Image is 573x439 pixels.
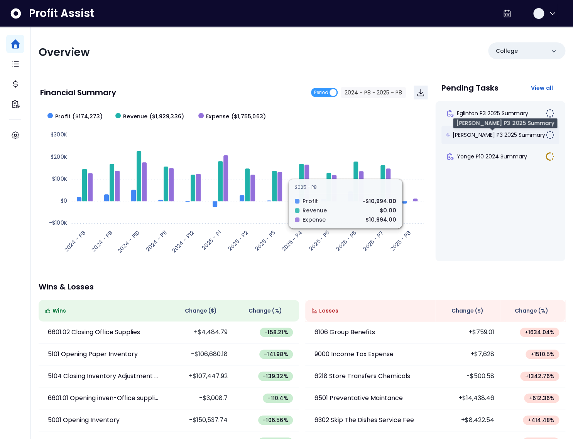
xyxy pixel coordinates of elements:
[48,394,159,403] p: 6601.01 Opening inven-Office supplies
[169,321,234,343] td: +$4,484.79
[48,372,159,381] p: 5104 Closing Inventory Adjustment Pa
[457,153,527,160] span: Yonge P10 2024 Summary
[40,89,116,96] p: Financial Summary
[123,113,184,121] span: Revenue ($1,929,336)
[524,328,554,336] span: + 1634.04 %
[185,307,217,315] span: Change ( $ )
[169,387,234,409] td: -$3,008.7
[527,416,554,424] span: + 414.48 %
[51,153,67,161] text: $200K
[61,197,67,205] text: $0
[116,229,141,254] text: 2024 - P10
[39,283,565,291] p: Wins & Losses
[264,350,288,358] span: -141.98 %
[51,131,67,138] text: $300K
[319,307,338,315] span: Losses
[169,365,234,387] td: +$107,447.92
[314,415,414,425] p: 6302 Skip The Dishes Service Fee
[48,350,138,359] p: 5101 Opening Paper Inventory
[39,45,90,60] span: Overview
[169,343,234,365] td: -$106,680.18
[496,47,518,55] p: College
[253,229,277,252] text: 2025 - P3
[52,175,67,183] text: $100K
[334,229,358,252] text: 2025 - P6
[90,229,115,253] text: 2024 - P9
[530,350,554,358] span: + 1510.5 %
[267,394,288,402] span: -110.4 %
[314,88,328,97] span: Period
[314,350,394,359] p: 9000 Income Tax Expense
[263,416,288,424] span: -106.56 %
[435,365,500,387] td: -$500.58
[435,321,500,343] td: +$759.01
[314,372,410,381] p: 6218 Store Transfers Chemicals
[48,328,140,337] p: 6601.02 Closing Office Supplies
[531,84,553,92] span: View all
[457,109,528,117] span: Eglinton P3 2025 Summary
[441,84,499,92] p: Pending Tasks
[529,394,554,402] span: + 612.36 %
[170,229,196,254] text: 2024 - P12
[49,219,67,227] text: -$100K
[280,229,304,253] text: 2025 - P4
[52,307,66,315] span: Wins
[525,372,554,380] span: + 1342.76 %
[264,328,288,336] span: -158.21 %
[144,229,169,253] text: 2024 - P11
[226,229,250,252] text: 2025 - P2
[545,152,554,161] img: In Progress
[248,307,282,315] span: Change (%)
[314,328,375,337] p: 6106 Group Benefits
[545,130,554,140] img: Not yet Started
[63,229,87,253] text: 2024 - P8
[451,307,483,315] span: Change ( $ )
[435,343,500,365] td: +$7,628
[435,387,500,409] td: +$14,438.46
[206,113,266,121] span: Expense ($1,755,063)
[29,7,94,20] span: Profit Assist
[435,409,500,431] td: +$8,422.54
[169,409,234,431] td: -$150,537.74
[545,109,554,118] img: Not yet Started
[453,131,545,139] span: [PERSON_NAME] P3 2025 Summary
[361,229,385,252] text: 2025 - P7
[200,229,223,251] text: 2025 - P1
[515,307,548,315] span: Change (%)
[389,229,412,252] text: 2025 - P8
[524,81,559,95] button: View all
[263,372,288,380] span: -139.32 %
[308,229,331,252] text: 2025 - P5
[414,86,428,99] button: Download
[314,394,403,403] p: 6501 Preventative Maintance
[48,415,120,425] p: 5001 Opening Inventory
[55,113,103,121] span: Profit ($174,273)
[341,87,406,98] button: 2024 - P8 ~ 2025 - P8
